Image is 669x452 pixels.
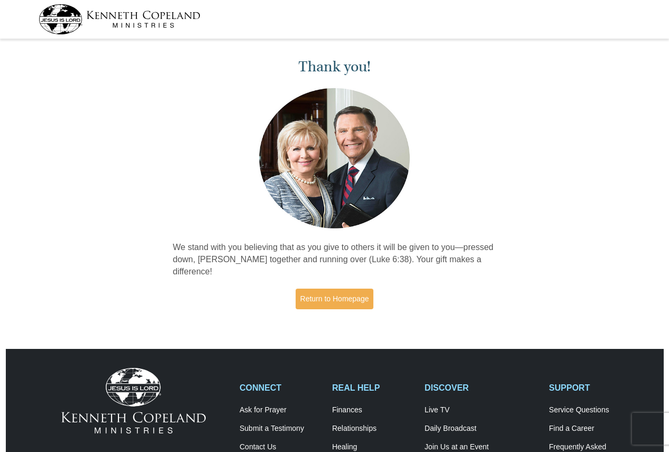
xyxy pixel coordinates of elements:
[173,242,497,278] p: We stand with you believing that as you give to others it will be given to you—pressed down, [PER...
[332,424,414,433] a: Relationships
[296,289,374,309] a: Return to Homepage
[240,442,321,452] a: Contact Us
[425,424,538,433] a: Daily Broadcast
[332,405,414,415] a: Finances
[256,86,413,231] img: Kenneth and Gloria
[425,405,538,415] a: Live TV
[240,424,321,433] a: Submit a Testimony
[549,424,630,433] a: Find a Career
[549,405,630,415] a: Service Questions
[240,383,321,393] h2: CONNECT
[425,442,538,452] a: Join Us at an Event
[173,58,497,76] h1: Thank you!
[61,368,206,433] img: Kenneth Copeland Ministries
[332,383,414,393] h2: REAL HELP
[332,442,414,452] a: Healing
[39,4,200,34] img: kcm-header-logo.svg
[240,405,321,415] a: Ask for Prayer
[549,383,630,393] h2: SUPPORT
[425,383,538,393] h2: DISCOVER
